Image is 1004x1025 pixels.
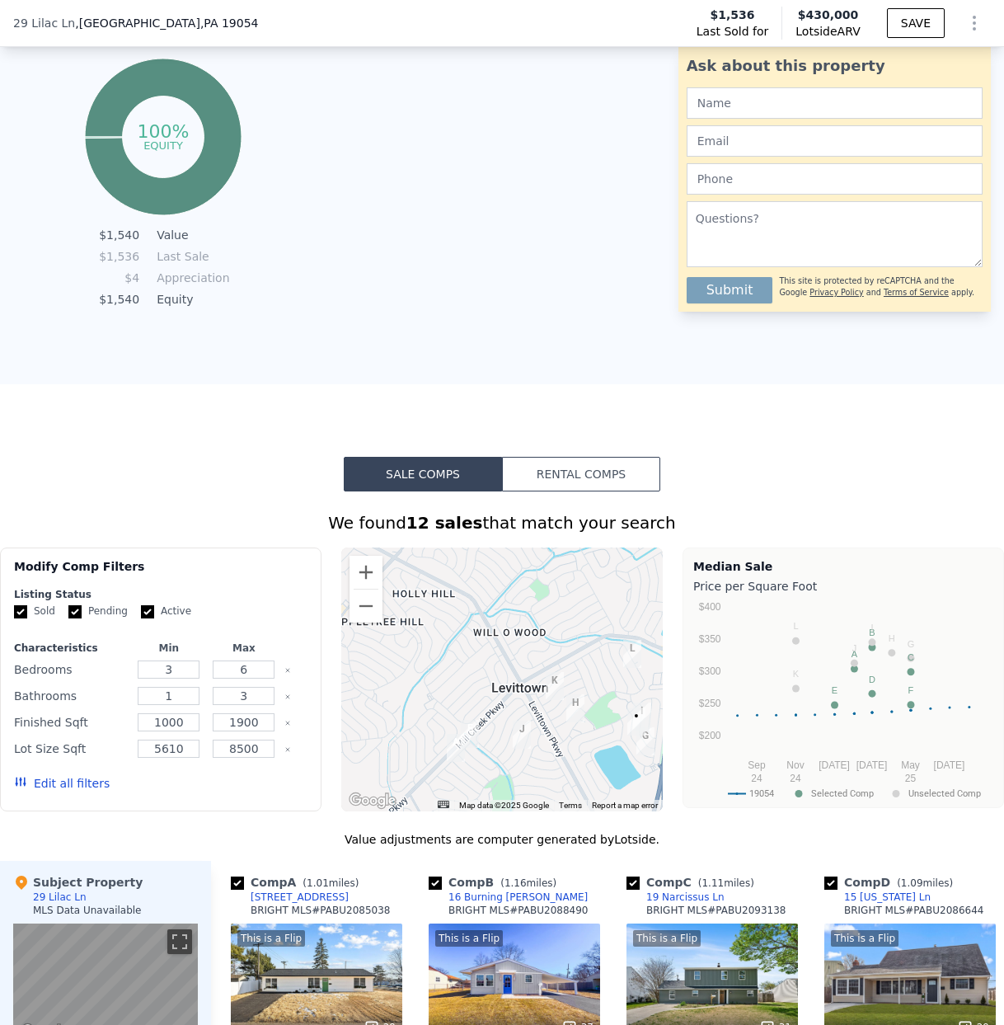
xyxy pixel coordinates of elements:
div: Ask about this property [687,54,983,78]
text: 24 [751,773,762,784]
button: Sale Comps [344,457,502,491]
td: Value [153,226,228,244]
td: Last Sale [153,247,228,266]
div: This is a Flip [633,930,701,947]
text: I [870,623,873,632]
text: F [908,685,914,695]
div: MLS Data Unavailable [33,904,142,917]
span: 1.16 [504,877,527,889]
div: Comp D [824,874,959,891]
a: [STREET_ADDRESS] [231,891,349,904]
span: $430,000 [798,8,859,21]
td: $1,540 [98,290,140,308]
div: BRIGHT MLS # PABU2085038 [251,904,390,917]
td: $4 [98,269,140,287]
span: ( miles) [692,877,761,889]
text: Unselected Comp [908,788,981,799]
span: 1.11 [701,877,724,889]
div: Bedrooms [14,658,128,681]
div: Min [134,642,203,655]
text: 25 [905,773,917,784]
text: J [852,643,857,653]
a: 16 Burning [PERSON_NAME] [429,891,588,904]
tspan: 100% [137,121,189,142]
div: Bathrooms [14,684,128,708]
button: Submit [687,277,773,303]
div: Subject Property [13,874,143,891]
text: B [869,628,875,637]
button: Keyboard shortcuts [438,801,449,808]
tspan: equity [143,139,183,151]
button: Show Options [958,7,991,40]
button: Zoom out [350,590,382,623]
div: [STREET_ADDRESS] [251,891,349,904]
text: 19054 [749,788,774,799]
div: This is a Flip [831,930,898,947]
strong: 12 sales [406,513,483,533]
div: Median Sale [693,558,993,575]
text: $350 [699,633,721,645]
div: Price per Square Foot [693,575,993,598]
button: Clear [284,746,291,753]
input: Pending [68,605,82,618]
span: Last Sold for [697,23,769,40]
td: $1,536 [98,247,140,266]
text: [DATE] [819,759,850,771]
text: Nov [786,759,804,771]
img: Google [345,790,400,811]
div: 19 Narcissus Ln [646,891,724,904]
text: K [793,669,800,679]
span: , [GEOGRAPHIC_DATA] [75,15,258,31]
div: Finished Sqft [14,711,128,734]
text: D [869,675,875,684]
text: E [832,685,837,695]
button: Clear [284,720,291,726]
span: 1.09 [901,877,923,889]
button: Zoom in [350,556,382,589]
span: ( miles) [890,877,959,889]
text: $200 [699,730,721,741]
button: Clear [284,694,291,700]
div: This is a Flip [435,930,503,947]
a: Open this area in Google Maps (opens a new window) [345,790,400,811]
div: 48 Graystone Ln [447,734,465,762]
td: Equity [153,290,228,308]
text: Sep [748,759,766,771]
input: Sold [14,605,27,618]
span: $1,536 [711,7,755,23]
button: Edit all filters [14,775,110,792]
label: Active [141,604,191,618]
div: 20 Palm Ln [546,672,564,700]
div: Modify Comp Filters [14,558,307,588]
span: 29 Lilac Ln [13,15,75,31]
button: Rental Comps [502,457,660,491]
td: Appreciation [153,269,228,287]
label: Sold [14,604,55,618]
div: BRIGHT MLS # PABU2093138 [646,904,786,917]
input: Name [687,87,983,119]
div: Characteristics [14,642,128,655]
text: [DATE] [856,759,888,771]
text: C [908,652,914,662]
div: This site is protected by reCAPTCHA and the Google and apply. [779,270,983,303]
div: Comp B [429,874,563,891]
div: Max [209,642,278,655]
text: Selected Comp [811,788,874,799]
span: Map data ©2025 Google [459,801,549,810]
svg: A chart. [693,598,993,804]
text: $400 [699,601,721,613]
input: Active [141,605,154,618]
text: [DATE] [934,759,965,771]
a: 19 Narcissus Ln [626,891,724,904]
button: Toggle fullscreen view [167,929,192,954]
td: $1,540 [98,226,140,244]
text: L [793,621,798,631]
div: BRIGHT MLS # PABU2088490 [448,904,588,917]
div: BRIGHT MLS # PABU2086644 [844,904,983,917]
div: 36 Lilac Ln [633,703,651,731]
input: Email [687,125,983,157]
a: Terms of Service [884,288,949,297]
text: 24 [790,773,801,784]
text: $250 [699,698,721,709]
